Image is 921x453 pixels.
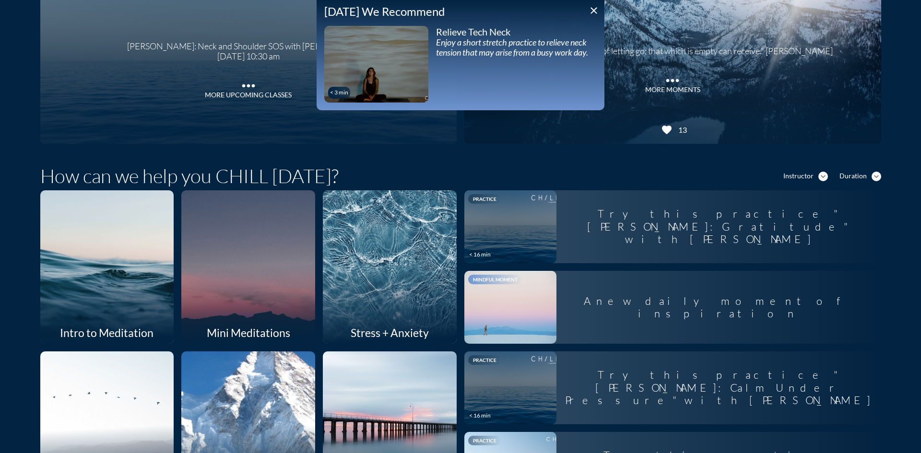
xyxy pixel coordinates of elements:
[473,357,496,363] span: Practice
[473,196,496,202] span: Practice
[323,322,457,344] div: Stress + Anxiety
[239,76,258,91] i: more_horiz
[40,322,174,344] div: Intro to Meditation
[469,251,491,258] div: < 16 min
[127,51,369,62] div: [DATE] 10:30 am
[663,71,682,85] i: more_horiz
[473,438,496,443] span: Practice
[783,172,814,180] div: Instructor
[436,26,597,37] div: Relieve Tech Neck
[556,361,881,414] div: Try this practice "[PERSON_NAME]: Calm Under Pressure" with [PERSON_NAME]
[839,172,867,180] div: Duration
[588,5,600,16] i: close
[473,277,518,282] span: Mindful Moment
[436,37,597,58] div: Enjoy a short stretch practice to relieve neck tension that may arise from a busy work day.
[645,86,700,94] div: MORE MOMENTS
[556,287,881,328] div: A new daily moment of inspiration
[330,89,348,96] div: < 3 min
[469,412,491,419] div: < 16 min
[324,5,597,19] div: [DATE] We Recommend
[818,172,828,181] i: expand_more
[127,34,369,52] div: [PERSON_NAME]: Neck and Shoulder SOS with [PERSON_NAME]
[40,164,339,187] h1: How can we help you CHILL [DATE]?
[675,125,687,134] div: 13
[513,39,833,57] div: "Abundance is a process of letting go; that which is empty can receive." [PERSON_NAME]
[205,91,292,99] div: More Upcoming Classes
[872,172,881,181] i: expand_more
[556,200,881,253] div: Try this practice "[PERSON_NAME]: Gratitude" with [PERSON_NAME]
[181,322,315,344] div: Mini Meditations
[661,124,673,136] i: favorite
